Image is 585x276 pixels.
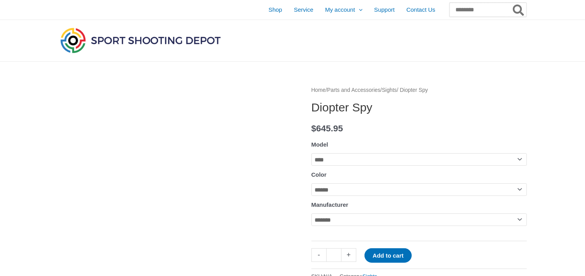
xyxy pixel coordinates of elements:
label: Manufacturer [311,201,349,208]
a: + [341,248,356,262]
span: $ [311,124,317,133]
button: Add to cart [365,248,412,263]
label: Model [311,141,328,148]
img: Sport Shooting Depot [59,26,222,55]
bdi: 645.95 [311,124,343,133]
a: Sights [382,87,397,93]
input: Product quantity [326,248,341,262]
a: Home [311,87,326,93]
nav: Breadcrumb [311,85,527,95]
label: Color [311,171,327,178]
h1: Diopter Spy [311,100,527,115]
a: - [311,248,326,262]
button: Search [511,3,526,17]
a: Parts and Accessories [327,87,381,93]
